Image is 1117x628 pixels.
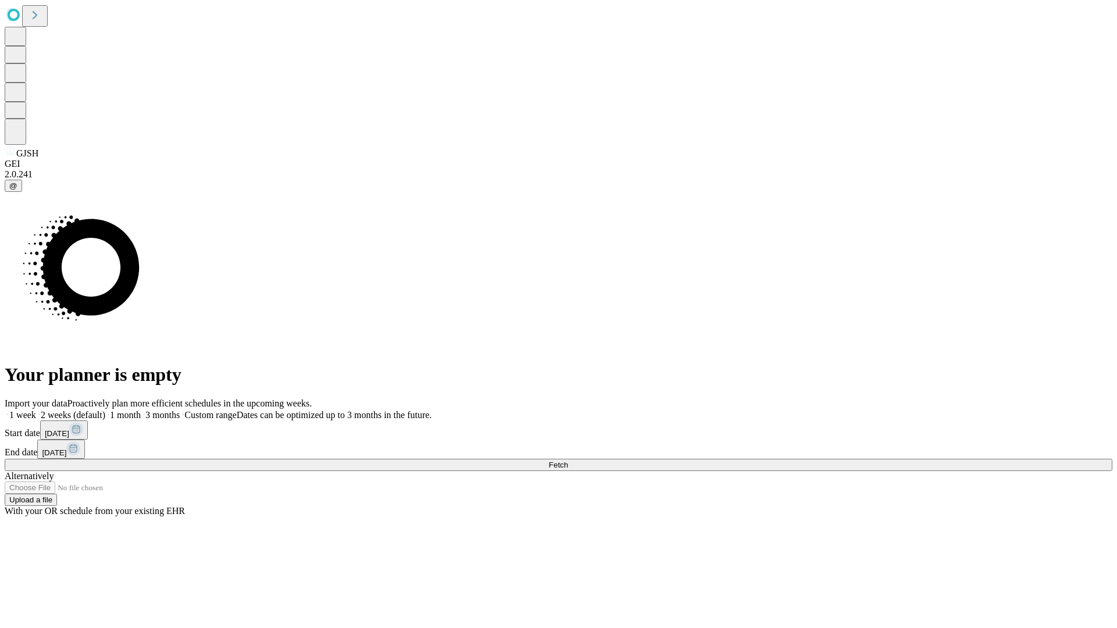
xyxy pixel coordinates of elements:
span: 1 month [110,410,141,420]
span: 3 months [145,410,180,420]
span: With your OR schedule from your existing EHR [5,506,185,516]
button: Fetch [5,459,1112,471]
button: [DATE] [37,440,85,459]
span: Fetch [549,461,568,469]
span: [DATE] [42,448,66,457]
span: 2 weeks (default) [41,410,105,420]
div: 2.0.241 [5,169,1112,180]
button: Upload a file [5,494,57,506]
span: GJSH [16,148,38,158]
span: 1 week [9,410,36,420]
span: Dates can be optimized up to 3 months in the future. [237,410,432,420]
span: [DATE] [45,429,69,438]
span: Custom range [184,410,236,420]
button: [DATE] [40,420,88,440]
div: End date [5,440,1112,459]
span: Import your data [5,398,67,408]
span: Alternatively [5,471,54,481]
div: GEI [5,159,1112,169]
span: @ [9,181,17,190]
h1: Your planner is empty [5,364,1112,386]
div: Start date [5,420,1112,440]
span: Proactively plan more efficient schedules in the upcoming weeks. [67,398,312,408]
button: @ [5,180,22,192]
